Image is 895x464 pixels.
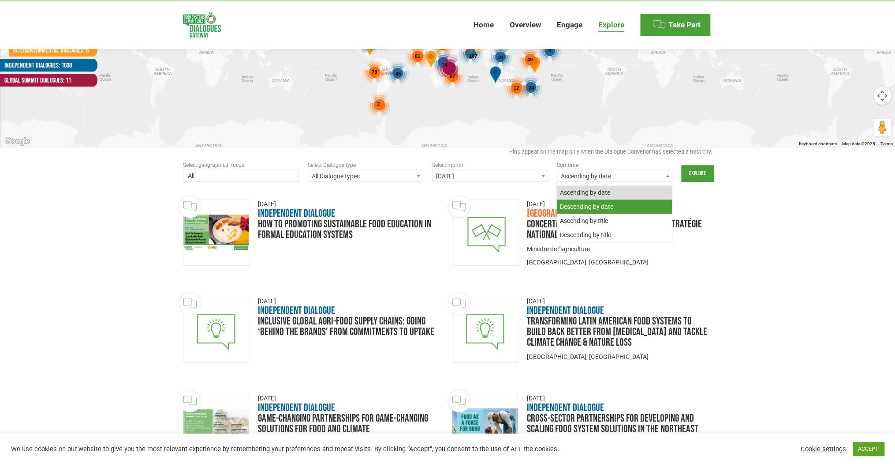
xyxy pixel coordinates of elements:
[452,299,518,360] img: thumbnail-dialogue-independent.png
[372,69,377,75] span: 78
[873,119,891,136] button: Drag Pegman onto the map to open Street View
[183,200,249,266] a: Dialogue image
[557,185,672,200] li: Ascending by date
[557,170,672,182] span: Ascending by date
[557,200,672,214] li: Descending by date
[433,170,548,182] span: February 2021
[3,136,32,147] img: Google
[452,202,518,263] img: thumbnail-dialogue-national.png
[653,18,666,31] img: Menu icon
[598,20,624,30] span: Explore
[179,195,201,218] img: Official Feedback available
[447,195,470,218] img: Official Feedback available
[527,208,712,219] h3: [GEOGRAPHIC_DATA]
[527,315,707,349] a: Transforming Latin American food systems to build back better from [MEDICAL_DATA] and tackle clim...
[668,20,701,30] span: Take Part
[557,214,672,228] li: Ascending by title
[527,200,712,208] div: [DATE]
[527,306,712,316] h3: Independent Dialogue
[377,101,380,106] span: 2
[557,228,672,242] li: Descending by title
[432,161,548,170] div: Select month
[3,136,32,147] a: Open this area in Google Maps (opens a new window)
[498,55,503,60] span: 31
[432,170,548,182] span: February 2021
[415,53,420,59] span: 81
[799,141,837,147] button: Keyboard shortcuts
[308,170,423,182] span: All Dialogue types
[308,161,424,170] div: Select Dialogue type
[9,44,89,57] a: Intergovernmental Dialogues: 6
[529,85,534,91] span: 24
[258,412,428,435] a: Game-changing Partnerships for Game-changing Solutions for Food and Climate
[444,62,447,68] span: 4
[801,445,846,453] a: Cookie settings
[452,297,518,363] a: Dialogue image
[880,141,893,146] a: Terms (opens in new tab)
[527,57,533,62] span: 49
[514,85,519,91] span: 12
[258,200,443,208] div: [DATE]
[179,292,201,315] img: Official Feedback available
[183,12,221,38] img: Food Systems Summit Dialogues
[452,200,518,266] a: Dialogue image
[527,218,702,241] a: Concertation pour l' élaboration de la Stratégie Nationale Protéines
[258,297,443,306] div: [DATE]
[873,87,891,105] button: Map camera controls
[557,161,673,170] div: Sort order
[179,389,201,412] img: Official Feedback available
[548,48,551,53] span: 2
[11,445,622,453] div: We use cookies on our website to give you the most relevant experience by remembering your prefer...
[183,147,712,161] div: Pins appear on the map only when the Dialogue Convenor has selected a host city.
[527,297,712,306] div: [DATE]
[681,165,714,182] input: Explore
[258,218,431,241] a: How to Promoting Sustainable Food Education in Formal Education Systems
[258,315,434,338] a: Inclusive Global Agri-food Supply Chains: Going ‘Behind the Brands’ from commitments to uptake
[258,208,443,219] h3: Independent Dialogue
[842,141,875,146] span: Map data ©2025
[527,258,712,267] p: [GEOGRAPHIC_DATA], [GEOGRAPHIC_DATA]
[258,306,443,316] h3: Independent Dialogue
[527,245,712,253] div: Ministre de l'agriculture
[527,352,712,361] p: [GEOGRAPHIC_DATA], [GEOGRAPHIC_DATA]
[527,412,698,446] a: Cross-sector partnerships for developing and scaling food system solutions in the northeast U.S.
[557,20,582,30] span: Engage
[510,20,541,30] span: Overview
[183,299,249,360] img: thumbnail-dialogue-independent.png
[258,403,443,413] h3: Independent Dialogue
[447,389,470,412] img: Official Feedback available
[853,442,884,456] a: ACCEPT
[474,20,494,30] span: Home
[557,170,673,182] span: Ascending by date
[183,394,249,460] a: Dialogue image
[258,394,443,403] div: [DATE]
[527,394,712,403] div: [DATE]
[183,297,249,363] a: Dialogue image
[183,161,299,170] div: Select geographical focus
[395,71,401,76] span: 45
[447,292,470,315] img: Official Feedback available
[308,170,424,182] span: All Dialogue types
[452,394,518,460] a: Dialogue image
[527,403,712,413] h3: Independent Dialogue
